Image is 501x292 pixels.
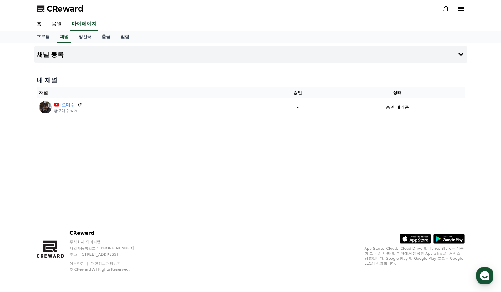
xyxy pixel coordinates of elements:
a: CReward [37,4,84,14]
th: 승인 [265,87,330,98]
button: 채널 등록 [34,46,467,63]
p: 주식회사 와이피랩 [69,239,146,244]
a: 음원 [47,18,67,31]
p: - [268,104,328,111]
p: 승인 대기중 [386,104,409,111]
a: 출금 [97,31,115,43]
th: 채널 [37,87,265,98]
th: 상태 [330,87,465,98]
p: @오대수-w9i [54,108,82,113]
p: 주소 : [STREET_ADDRESS] [69,252,146,257]
p: 사업자등록번호 : [PHONE_NUMBER] [69,246,146,251]
a: 프로필 [32,31,55,43]
p: App Store, iCloud, iCloud Drive 및 iTunes Store는 미국과 그 밖의 나라 및 지역에서 등록된 Apple Inc.의 서비스 상표입니다. Goo... [365,246,465,266]
a: 홈 [32,18,47,31]
p: © CReward All Rights Reserved. [69,267,146,272]
a: 알림 [115,31,134,43]
a: 이용약관 [69,261,89,266]
h4: 내 채널 [37,76,465,84]
p: CReward [69,229,146,237]
a: 개인정보처리방침 [91,261,121,266]
a: 마이페이지 [70,18,98,31]
img: 오대수 [39,101,52,113]
a: 정산서 [74,31,97,43]
a: 채널 [57,31,71,43]
a: 오대수 [62,102,75,108]
h4: 채널 등록 [37,51,64,58]
span: CReward [47,4,84,14]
